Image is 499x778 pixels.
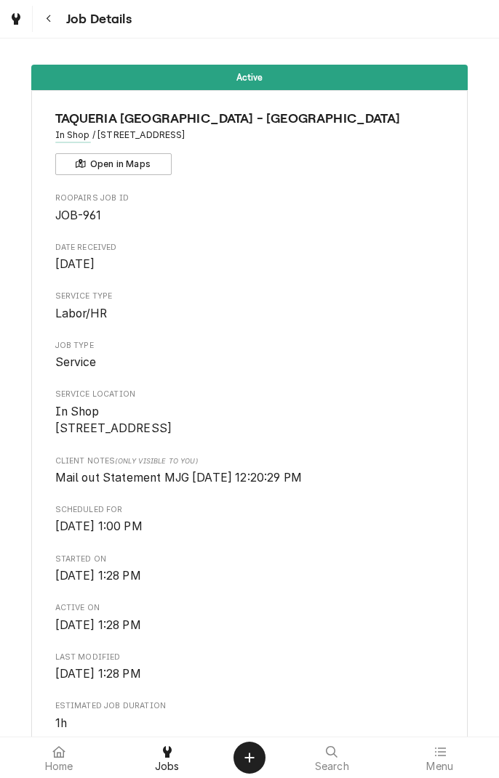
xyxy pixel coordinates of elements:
[55,405,172,436] span: In Shop [STREET_ADDRESS]
[279,740,386,775] a: Search
[55,403,444,437] span: Service Location
[315,761,349,772] span: Search
[55,665,444,683] span: Last Modified
[55,153,172,175] button: Open in Maps
[3,6,29,32] a: Go to Jobs
[55,257,95,271] span: [DATE]
[55,340,444,352] span: Job Type
[55,354,444,371] span: Job Type
[55,518,444,535] span: Scheduled For
[55,340,444,371] div: Job Type
[55,716,67,730] span: 1h
[36,6,62,32] button: Navigate back
[55,504,444,535] div: Scheduled For
[233,742,266,774] button: Create Object
[55,307,107,320] span: Labor/HR
[426,761,453,772] span: Menu
[55,569,141,583] span: [DATE] 1:28 PM
[55,504,444,516] span: Scheduled For
[55,519,143,533] span: [DATE] 1:00 PM
[55,554,444,585] div: Started On
[55,617,444,634] span: Active On
[55,618,141,632] span: [DATE] 1:28 PM
[55,291,444,302] span: Service Type
[55,471,303,485] span: Mail out Statement MJG [DATE] 12:20:29 PM
[55,129,444,142] span: Address
[55,455,444,467] span: Client Notes
[55,469,444,487] span: [object Object]
[55,207,444,224] span: Roopairs Job ID
[115,457,197,465] span: (Only Visible to You)
[55,455,444,487] div: [object Object]
[55,652,444,683] div: Last Modified
[55,389,444,400] span: Service Location
[236,73,263,82] span: Active
[45,761,73,772] span: Home
[55,256,444,273] span: Date Received
[55,242,444,254] span: Date Received
[114,740,221,775] a: Jobs
[55,355,97,369] span: Service
[55,291,444,322] div: Service Type
[55,109,444,175] div: Client Information
[62,9,132,29] span: Job Details
[55,109,444,129] span: Name
[55,242,444,273] div: Date Received
[55,700,444,732] div: Estimated Job Duration
[55,554,444,565] span: Started On
[55,193,444,204] span: Roopairs Job ID
[55,389,444,437] div: Service Location
[55,567,444,585] span: Started On
[55,700,444,712] span: Estimated Job Duration
[55,602,444,614] span: Active On
[387,740,494,775] a: Menu
[6,740,113,775] a: Home
[55,602,444,633] div: Active On
[55,305,444,323] span: Service Type
[31,65,468,90] div: Status
[55,193,444,224] div: Roopairs Job ID
[55,652,444,663] span: Last Modified
[55,715,444,732] span: Estimated Job Duration
[55,208,102,222] span: JOB-961
[55,667,141,681] span: [DATE] 1:28 PM
[155,761,180,772] span: Jobs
